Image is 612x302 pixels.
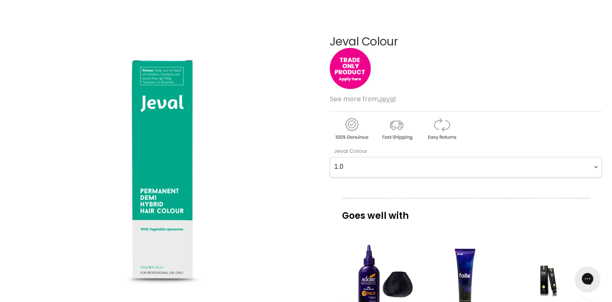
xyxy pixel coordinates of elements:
[571,263,604,294] iframe: Gorgias live chat messenger
[420,116,463,141] img: returns.gif
[330,48,371,89] img: tradeonly_small.jpg
[375,116,418,141] img: shipping.gif
[342,198,589,225] p: Goes well with
[378,94,396,104] a: Jeval
[330,116,373,141] img: genuine.gif
[330,36,602,48] h1: Jeval Colour
[330,94,396,104] span: See more from
[330,147,367,155] label: Jeval Colour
